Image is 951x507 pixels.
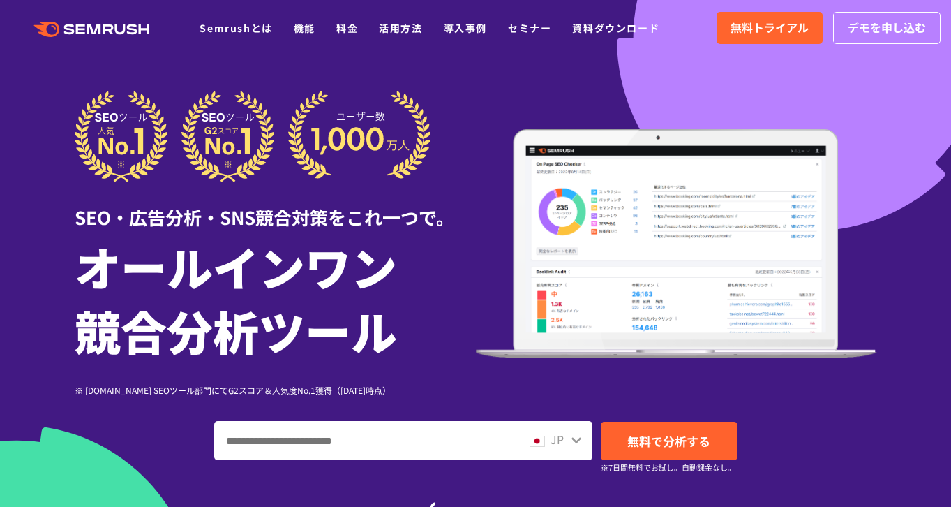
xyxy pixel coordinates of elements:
[731,19,809,37] span: 無料トライアル
[444,21,487,35] a: 導入事例
[508,21,551,35] a: セミナー
[572,21,659,35] a: 資料ダウンロード
[336,21,358,35] a: 料金
[200,21,272,35] a: Semrushとは
[75,383,476,397] div: ※ [DOMAIN_NAME] SEOツール部門にてG2スコア＆人気度No.1獲得（[DATE]時点）
[75,234,476,362] h1: オールインワン 競合分析ツール
[717,12,823,44] a: 無料トライアル
[215,422,517,460] input: ドメイン、キーワードまたはURLを入力してください
[75,182,476,230] div: SEO・広告分析・SNS競合対策をこれ一つで。
[627,432,710,450] span: 無料で分析する
[833,12,941,44] a: デモを申し込む
[848,19,926,37] span: デモを申し込む
[551,431,564,448] span: JP
[379,21,422,35] a: 活用方法
[294,21,315,35] a: 機能
[601,422,737,460] a: 無料で分析する
[601,461,735,474] small: ※7日間無料でお試し。自動課金なし。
